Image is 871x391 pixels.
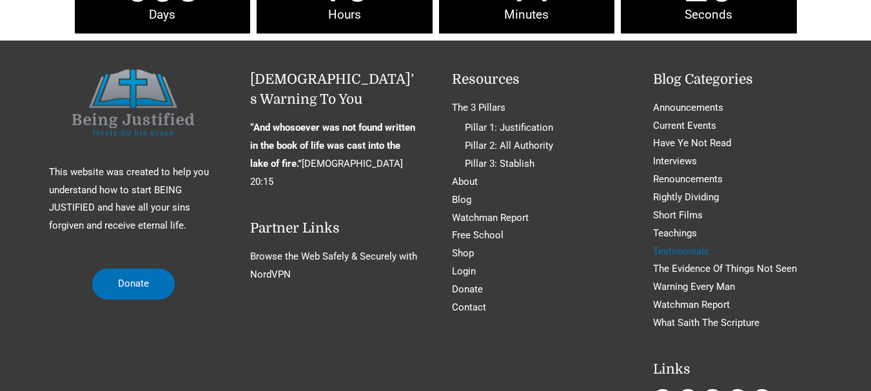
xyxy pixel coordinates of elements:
a: Warning Every Man [653,281,735,292]
h2: Partner Links [250,218,420,239]
a: Donate [92,269,175,300]
a: Teachings [653,227,697,239]
a: Current Events [653,120,716,131]
a: Pillar 3: Stablish [465,158,534,169]
a: The 3 Pillars [452,102,505,113]
nav: Blog Categories [653,99,823,332]
aside: Footer Widget 2 [250,70,420,284]
a: Testimonials [653,245,709,257]
span: Days [75,8,251,21]
a: Interviews [653,155,697,167]
h2: Links [653,359,823,380]
a: Donate [452,283,483,295]
a: Rightly Dividing [653,191,719,203]
span: Seconds [621,8,797,21]
a: Shop [452,247,474,259]
a: About [452,176,478,187]
aside: Footer Widget 1 [49,70,219,263]
a: Pillar 1: Justification [465,122,553,133]
nav: Partner Links [250,248,420,284]
a: Login [452,265,476,277]
aside: Footer Widget 3 [452,70,621,317]
h2: Resources [452,70,621,90]
a: Contact [452,301,486,313]
span: Hours [257,8,433,21]
a: Have Ye Not Read [653,137,731,149]
p: [DEMOGRAPHIC_DATA] 20:15 [250,119,420,191]
a: Browse the Web Safely & Securely with NordVPN [250,251,417,280]
a: Renouncements [653,173,723,185]
a: Free School [452,229,504,241]
strong: “And whosoever was not found written in the book of life was cast into the lake of fire.” [250,122,415,169]
p: This website was created to help you understand how to start BEING JUSTIFIED and have all your si... [49,164,219,235]
a: Watchman Report [653,299,730,310]
h2: Blog Categories [653,70,823,90]
a: Short Films [653,209,703,221]
a: Announcements [653,102,723,113]
a: Blog [452,194,471,205]
a: The Evidence Of Things Not Seen [653,263,797,274]
a: Watchman Report [452,212,529,224]
nav: Resources [452,99,621,317]
a: What Saith The Scripture [653,317,759,329]
a: Pillar 2: All Authority [465,140,553,151]
span: Minutes [439,8,615,21]
h2: [DEMOGRAPHIC_DATA]’s Warning To You [250,70,420,110]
